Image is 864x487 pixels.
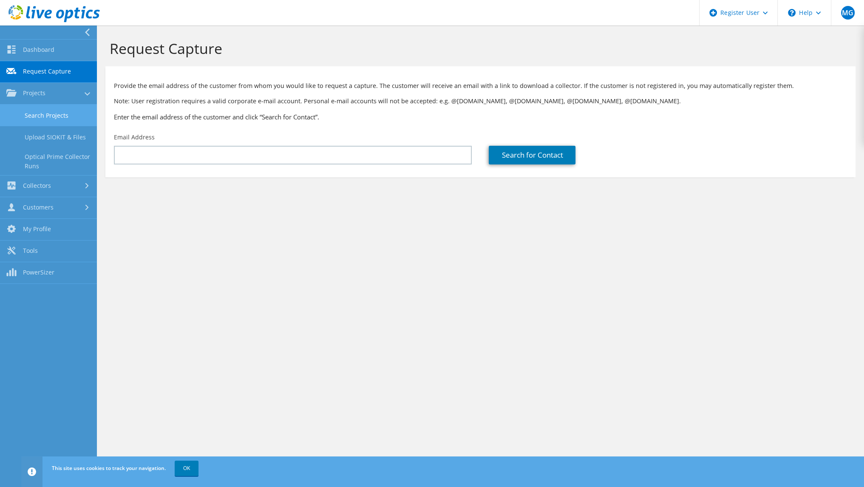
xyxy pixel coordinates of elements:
span: MG [841,6,855,20]
h3: Enter the email address of the customer and click “Search for Contact”. [114,112,847,122]
a: Search for Contact [489,146,575,164]
label: Email Address [114,133,155,142]
span: This site uses cookies to track your navigation. [52,464,166,472]
p: Provide the email address of the customer from whom you would like to request a capture. The cust... [114,81,847,91]
a: OK [175,461,198,476]
svg: \n [788,9,796,17]
p: Note: User registration requires a valid corporate e-mail account. Personal e-mail accounts will ... [114,96,847,106]
h1: Request Capture [110,40,847,57]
